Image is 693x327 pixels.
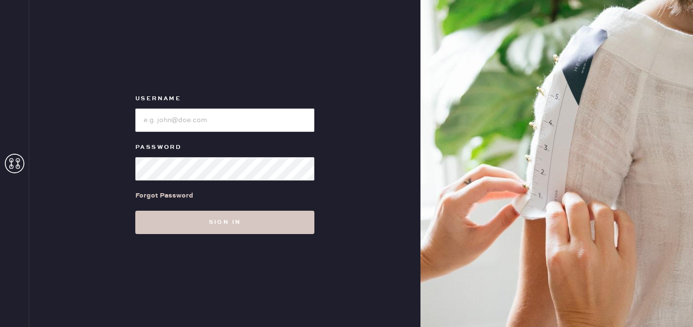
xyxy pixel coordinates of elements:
[135,142,314,153] label: Password
[135,109,314,132] input: e.g. john@doe.com
[135,93,314,105] label: Username
[135,181,193,211] a: Forgot Password
[135,211,314,234] button: Sign in
[135,190,193,201] div: Forgot Password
